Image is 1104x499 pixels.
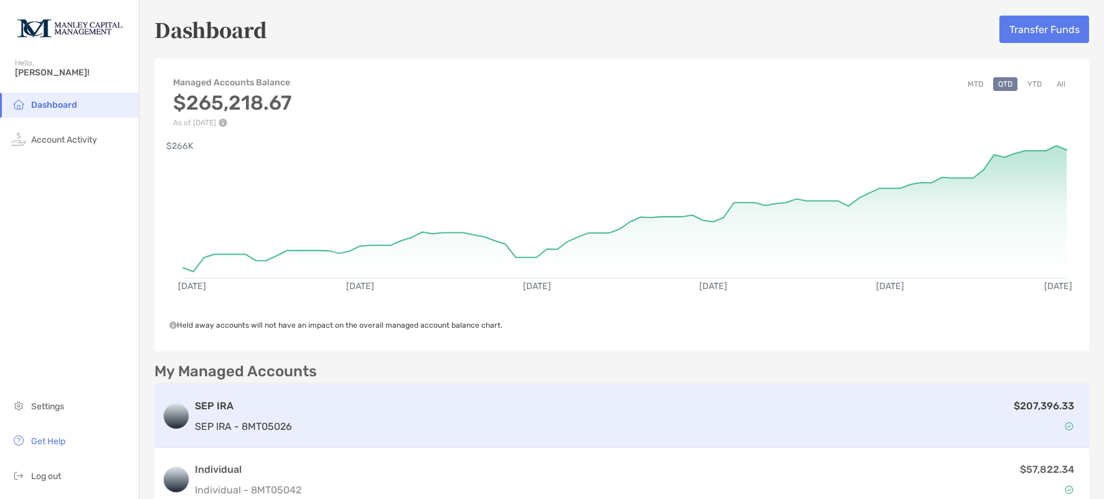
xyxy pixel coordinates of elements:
p: As of [DATE] [173,118,291,127]
h3: Individual [195,462,301,477]
text: [DATE] [346,281,374,292]
img: settings icon [11,398,26,413]
span: [PERSON_NAME]! [15,67,131,78]
p: $207,396.33 [1014,398,1074,414]
img: logo account [164,404,189,429]
text: [DATE] [877,281,905,292]
p: SEP IRA - 8MT05026 [195,419,292,434]
img: logout icon [11,468,26,483]
text: [DATE] [178,281,206,292]
span: Log out [31,471,61,482]
img: Performance Info [219,118,227,127]
img: household icon [11,97,26,112]
button: YTD [1022,77,1047,91]
span: Get Help [31,436,65,447]
img: logo account [164,467,189,492]
h3: SEP IRA [195,399,292,414]
p: Individual - 8MT05042 [195,482,301,498]
img: activity icon [11,131,26,146]
button: All [1052,77,1070,91]
p: My Managed Accounts [154,364,317,379]
p: $57,822.34 [1020,462,1074,477]
h3: $265,218.67 [173,91,291,115]
span: Account Activity [31,135,97,145]
button: MTD [963,77,988,91]
button: Transfer Funds [999,16,1089,43]
img: Account Status icon [1065,485,1073,494]
span: Settings [31,401,64,412]
text: $266K [166,141,194,151]
img: Zoe Logo [15,5,124,50]
button: QTD [993,77,1017,91]
h4: Managed Accounts Balance [173,77,291,88]
img: Account Status icon [1065,422,1073,430]
img: get-help icon [11,433,26,448]
text: [DATE] [700,281,728,292]
text: [DATE] [523,281,551,292]
span: Dashboard [31,100,77,110]
h5: Dashboard [154,15,267,44]
span: Held away accounts will not have an impact on the overall managed account balance chart. [169,321,502,330]
text: [DATE] [1045,281,1073,292]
